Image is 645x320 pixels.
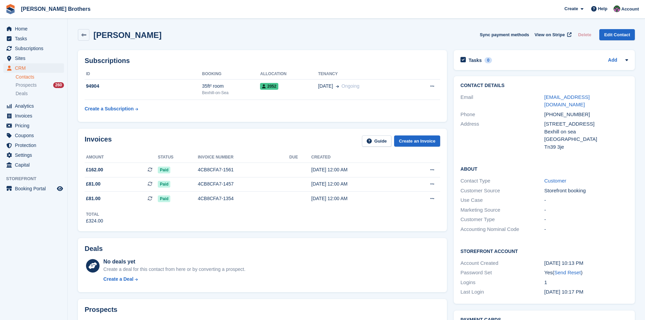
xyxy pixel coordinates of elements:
[621,6,639,13] span: Account
[460,248,628,254] h2: Storefront Account
[553,270,582,275] span: ( )
[460,93,544,109] div: Email
[469,57,482,63] h2: Tasks
[86,211,103,217] div: Total
[460,269,544,277] div: Password Set
[544,128,628,136] div: Bexhill on sea
[460,196,544,204] div: Use Case
[480,29,529,40] button: Sync payment methods
[460,288,544,296] div: Last Login
[53,82,64,88] div: 260
[3,160,64,170] a: menu
[103,258,245,266] div: No deals yet
[202,83,260,90] div: 35ft² room
[544,178,566,184] a: Customer
[15,44,56,53] span: Subscriptions
[85,135,112,147] h2: Invoices
[544,143,628,151] div: Tn39 3je
[202,69,260,80] th: Booking
[554,270,581,275] a: Send Reset
[564,5,578,12] span: Create
[198,166,289,173] div: 4CB8CFA7-1561
[85,245,103,253] h2: Deals
[93,30,162,40] h2: [PERSON_NAME]
[460,259,544,267] div: Account Created
[15,34,56,43] span: Tasks
[311,180,404,188] div: [DATE] 12:00 AM
[3,54,64,63] a: menu
[103,276,133,283] div: Create a Deal
[86,166,103,173] span: £162.00
[362,135,392,147] a: Guide
[260,83,278,90] span: 2052
[198,180,289,188] div: 4CB8CFA7-1457
[575,29,594,40] button: Delete
[158,181,170,188] span: Paid
[3,141,64,150] a: menu
[544,187,628,195] div: Storefront booking
[544,259,628,267] div: [DATE] 10:13 PM
[158,195,170,202] span: Paid
[460,165,628,172] h2: About
[460,187,544,195] div: Customer Source
[544,279,628,286] div: 1
[460,120,544,151] div: Address
[3,121,64,130] a: menu
[394,135,440,147] a: Create an Invoice
[86,180,101,188] span: £81.00
[544,111,628,119] div: [PHONE_NUMBER]
[3,111,64,121] a: menu
[3,63,64,73] a: menu
[460,216,544,223] div: Customer Type
[460,111,544,119] div: Phone
[15,121,56,130] span: Pricing
[16,82,64,89] a: Prospects 260
[544,216,628,223] div: -
[198,195,289,202] div: 4CB8CFA7-1354
[544,206,628,214] div: -
[103,276,245,283] a: Create a Deal
[3,131,64,140] a: menu
[202,90,260,96] div: Bexhill-on-Sea
[460,206,544,214] div: Marketing Source
[15,54,56,63] span: Sites
[460,279,544,286] div: Logins
[598,5,607,12] span: Help
[85,83,202,90] div: 94904
[311,195,404,202] div: [DATE] 12:00 AM
[544,196,628,204] div: -
[5,4,16,14] img: stora-icon-8386f47178a22dfd0bd8f6a31ec36ba5ce8667c1dd55bd0f319d3a0aa187defe.svg
[460,226,544,233] div: Accounting Nominal Code
[85,306,117,314] h2: Prospects
[544,94,590,108] a: [EMAIL_ADDRESS][DOMAIN_NAME]
[85,69,202,80] th: ID
[3,34,64,43] a: menu
[86,217,103,225] div: £324.00
[260,69,318,80] th: Allocation
[15,131,56,140] span: Coupons
[318,69,409,80] th: Tenancy
[86,195,101,202] span: £81.00
[608,57,617,64] a: Add
[15,111,56,121] span: Invoices
[460,177,544,185] div: Contact Type
[56,185,64,193] a: Preview store
[6,175,67,182] span: Storefront
[544,289,584,295] time: 2025-07-10 21:17:24 UTC
[532,29,573,40] a: View on Stripe
[3,44,64,53] a: menu
[535,31,565,38] span: View on Stripe
[599,29,635,40] a: Edit Contact
[3,24,64,34] a: menu
[158,167,170,173] span: Paid
[544,120,628,128] div: [STREET_ADDRESS]
[85,57,440,65] h2: Subscriptions
[158,152,198,163] th: Status
[342,83,360,89] span: Ongoing
[85,105,134,112] div: Create a Subscription
[3,101,64,111] a: menu
[544,226,628,233] div: -
[16,74,64,80] a: Contacts
[311,152,404,163] th: Created
[614,5,620,12] img: Nick Wright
